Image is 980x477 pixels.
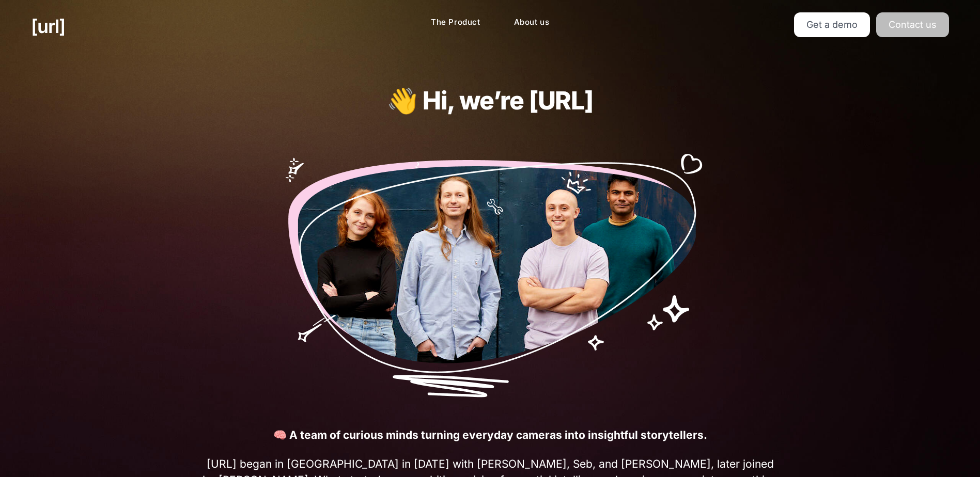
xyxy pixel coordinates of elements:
a: About us [506,12,558,33]
a: Get a demo [794,12,870,37]
a: Contact us [876,12,949,37]
strong: 🧠 A team of curious minds turning everyday cameras into insightful storytellers. [273,428,707,441]
h1: 👋 Hi, we’re [URL] [256,87,724,115]
a: [URL] [31,12,65,40]
a: The Product [423,12,489,33]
